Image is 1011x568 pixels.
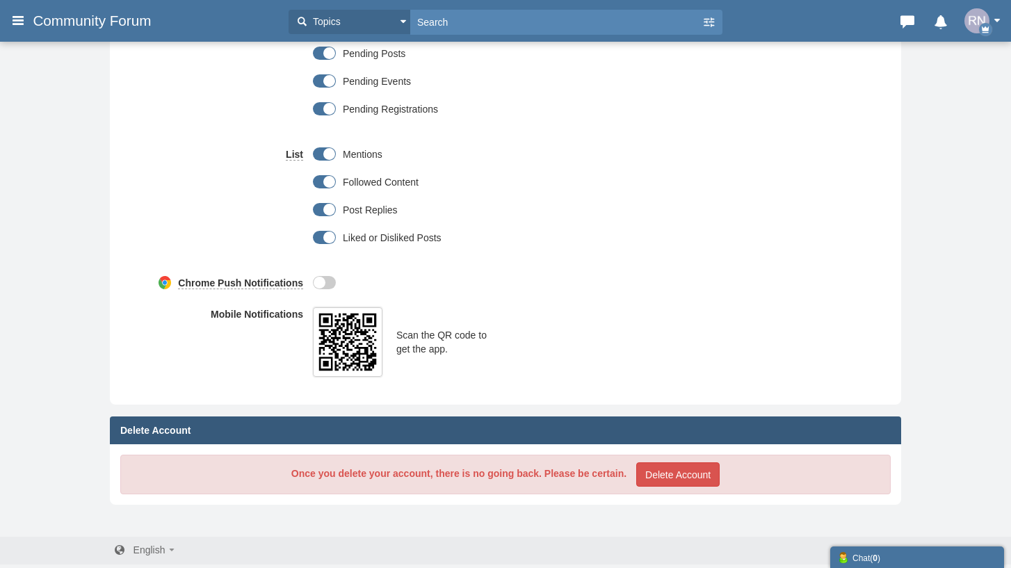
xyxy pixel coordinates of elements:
span: Mobile Notifications [211,309,303,320]
span: Post Replies [343,204,398,216]
div: Chat [837,550,997,565]
img: TO0YRQAAAAZJREFUAwDTVIFvFqMutgAAAABJRU5ErkJggg== [964,8,989,33]
span: Push Notifications [218,277,303,289]
a: Delete Account [636,462,720,487]
span: Scan the QR code to [396,328,487,342]
input: Search [410,10,702,34]
span: Once you delete your account, there is no going back. Please be certain. [291,468,626,479]
span: Topics [309,15,341,29]
span: English [134,544,165,555]
span: List [286,149,303,161]
button: Topics [289,10,410,34]
span: Mentions [343,149,382,160]
span: Pending Posts [343,48,405,59]
span: Followed Content [343,177,419,188]
span: Pending Registrations [343,104,438,115]
div: Delete Account [110,416,901,444]
strong: 0 [873,553,877,563]
span: Chrome [178,277,215,289]
span: get the app. [396,342,487,356]
span: Pending Events [343,76,411,87]
a: Community Forum [33,8,282,33]
span: Liked or Disliked Posts [343,232,442,243]
span: ( ) [870,553,880,563]
span: Community Forum [33,13,161,29]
